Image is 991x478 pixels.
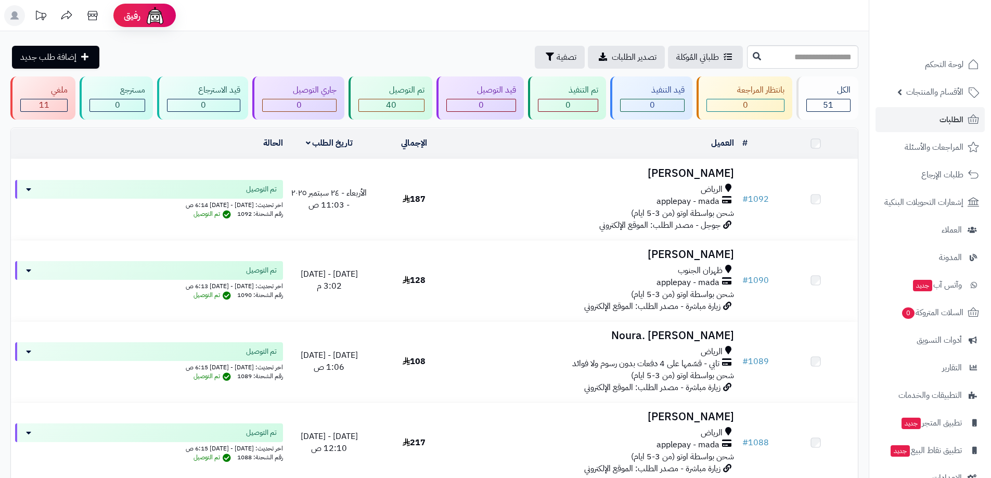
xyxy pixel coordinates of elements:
span: شحن بواسطة اوتو (من 3-5 ايام) [631,288,734,301]
span: # [742,436,748,449]
div: 0 [538,99,598,111]
span: applepay - mada [657,439,719,451]
a: أدوات التسويق [876,328,985,353]
span: الرياض [701,427,723,439]
div: 0 [263,99,336,111]
h3: [PERSON_NAME] [460,411,734,423]
a: #1088 [742,436,769,449]
a: الحالة [263,137,283,149]
span: [DATE] - [DATE] 12:10 ص [301,430,358,455]
a: وآتس آبجديد [876,273,985,298]
a: قيد التوصيل 0 [434,76,526,120]
div: مسترجع [89,84,145,96]
a: بانتظار المراجعة 0 [694,76,794,120]
div: بانتظار المراجعة [706,84,784,96]
span: طلبات الإرجاع [921,167,963,182]
div: قيد التوصيل [446,84,516,96]
a: تطبيق المتجرجديد [876,410,985,435]
div: 0 [168,99,239,111]
a: مسترجع 0 [78,76,155,120]
span: شحن بواسطة اوتو (من 3-5 ايام) [631,369,734,382]
a: قيد الاسترجاع 0 [155,76,250,120]
a: #1090 [742,274,769,287]
div: قيد التنفيذ [620,84,684,96]
a: الإجمالي [401,137,427,149]
span: تصدير الطلبات [612,51,657,63]
span: # [742,193,748,205]
span: تابي - قسّمها على 4 دفعات بدون رسوم ولا فوائد [572,358,719,370]
div: 0 [707,99,784,111]
span: التطبيقات والخدمات [898,388,962,403]
div: جاري التوصيل [262,84,337,96]
a: المراجعات والأسئلة [876,135,985,160]
h3: [PERSON_NAME] [460,167,734,179]
span: جديد [913,280,932,291]
span: شحن بواسطة اوتو (من 3-5 ايام) [631,207,734,219]
div: تم التنفيذ [538,84,598,96]
a: الطلبات [876,107,985,132]
span: الرياض [701,184,723,196]
div: 0 [90,99,145,111]
span: تطبيق نقاط البيع [890,443,962,458]
a: تم التنفيذ 0 [526,76,608,120]
span: 11 [39,99,49,111]
span: 187 [403,193,426,205]
span: تم التوصيل [194,290,234,300]
a: لوحة التحكم [876,52,985,77]
span: 0 [565,99,571,111]
a: تم التوصيل 40 [346,76,434,120]
a: إشعارات التحويلات البنكية [876,190,985,215]
a: طلباتي المُوكلة [668,46,743,69]
span: رقم الشحنة: 1088 [237,453,283,462]
a: جاري التوصيل 0 [250,76,346,120]
div: اخر تحديث: [DATE] - [DATE] 6:15 ص [15,442,283,453]
a: تحديثات المنصة [28,5,54,29]
a: # [742,137,748,149]
span: 108 [403,355,426,368]
span: 0 [902,307,915,319]
a: تطبيق نقاط البيعجديد [876,438,985,463]
span: رقم الشحنة: 1089 [237,371,283,381]
a: المدونة [876,245,985,270]
span: 0 [743,99,748,111]
a: قيد التنفيذ 0 [608,76,694,120]
div: اخر تحديث: [DATE] - [DATE] 6:15 ص [15,361,283,372]
span: تم التوصيل [246,346,277,357]
span: تصفية [557,51,576,63]
span: طلباتي المُوكلة [676,51,719,63]
span: تم التوصيل [194,371,234,381]
div: ملغي [20,84,68,96]
a: ملغي 11 [8,76,78,120]
img: ai-face.png [145,5,165,26]
div: 40 [359,99,424,111]
div: قيد الاسترجاع [167,84,240,96]
span: [DATE] - [DATE] 1:06 ص [301,349,358,373]
span: رفيق [124,9,140,22]
span: العملاء [942,223,962,237]
span: شحن بواسطة اوتو (من 3-5 ايام) [631,450,734,463]
a: طلبات الإرجاع [876,162,985,187]
span: تم التوصيل [194,453,234,462]
span: # [742,274,748,287]
span: لوحة التحكم [925,57,963,72]
span: جديد [902,418,921,429]
div: تم التوصيل [358,84,424,96]
div: 0 [621,99,684,111]
span: 0 [201,99,206,111]
span: التقارير [942,360,962,375]
span: 217 [403,436,426,449]
a: السلات المتروكة0 [876,300,985,325]
a: الكل51 [794,76,860,120]
button: تصفية [535,46,585,69]
a: إضافة طلب جديد [12,46,99,69]
div: اخر تحديث: [DATE] - [DATE] 6:14 ص [15,199,283,210]
span: تم التوصيل [246,428,277,438]
span: 128 [403,274,426,287]
span: تم التوصيل [246,265,277,276]
span: تم التوصيل [246,184,277,195]
span: الأقسام والمنتجات [906,85,963,99]
span: تم التوصيل [194,209,234,218]
span: applepay - mada [657,196,719,208]
span: 0 [297,99,302,111]
span: ظهران الجنوب [678,265,723,277]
